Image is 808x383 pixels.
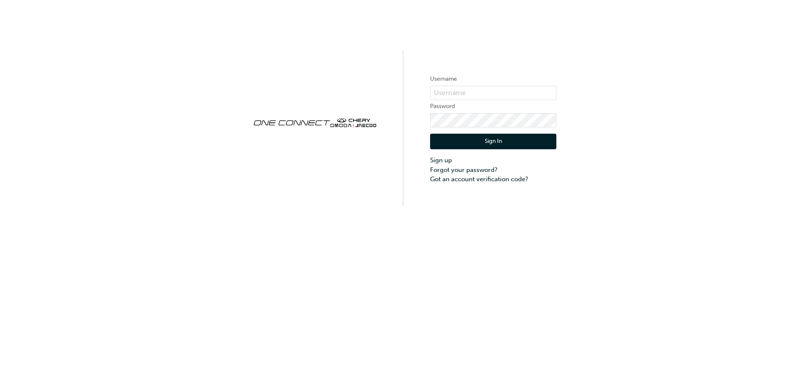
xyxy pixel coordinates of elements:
[430,134,556,150] button: Sign In
[430,74,556,84] label: Username
[252,111,378,133] img: oneconnect
[430,165,556,175] a: Forgot your password?
[430,101,556,111] label: Password
[430,156,556,165] a: Sign up
[430,174,556,184] a: Got an account verification code?
[430,86,556,100] input: Username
